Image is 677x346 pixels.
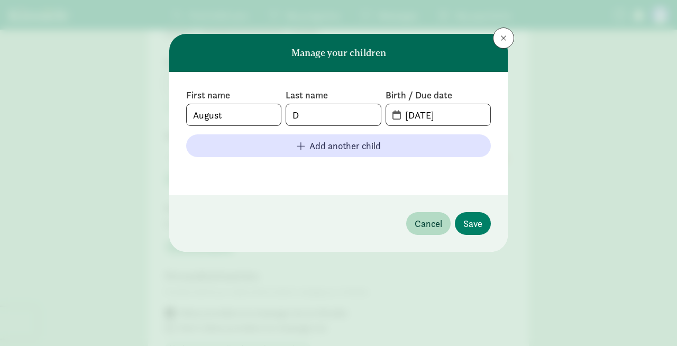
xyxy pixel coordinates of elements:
[309,139,381,153] span: Add another child
[286,89,381,102] label: Last name
[406,212,451,235] button: Cancel
[186,89,281,102] label: First name
[399,104,490,125] input: MM-DD-YYYY
[463,216,482,231] span: Save
[386,89,491,102] label: Birth / Due date
[186,134,491,157] button: Add another child
[415,216,442,231] span: Cancel
[291,48,386,58] h6: Manage your children
[455,212,491,235] button: Save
